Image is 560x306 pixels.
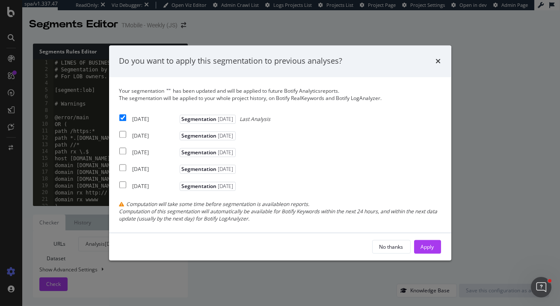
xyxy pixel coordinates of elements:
[119,87,441,102] div: Your segmentation has been updated and will be applied to future Botify Analytics reports.
[217,166,234,173] span: [DATE]
[217,115,234,123] span: [DATE]
[167,87,171,94] span: " "
[372,240,411,254] button: No thanks
[109,45,451,260] div: modal
[119,94,441,102] div: The segmentation will be applied to your whole project history, on Botify RealKeywords and Botify...
[180,165,236,174] span: Segmentation
[180,148,236,157] span: Segmentation
[217,132,234,140] span: [DATE]
[133,182,178,190] div: [DATE]
[217,182,234,190] span: [DATE]
[180,132,236,141] span: Segmentation
[119,208,441,222] div: Computation of this segmentation will automatically be available for Botify Keywords within the n...
[133,132,178,140] div: [DATE]
[127,200,310,208] span: Computation will take some time before segmentation is available on reports.
[379,243,403,250] div: No thanks
[414,240,441,254] button: Apply
[133,166,178,173] div: [DATE]
[421,243,434,250] div: Apply
[436,56,441,67] div: times
[180,182,236,191] span: Segmentation
[240,115,271,123] span: Last Analysis
[119,56,343,67] div: Do you want to apply this segmentation to previous analyses?
[133,115,178,123] div: [DATE]
[217,149,234,156] span: [DATE]
[180,115,236,124] span: Segmentation
[133,149,178,156] div: [DATE]
[531,277,551,297] iframe: Intercom live chat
